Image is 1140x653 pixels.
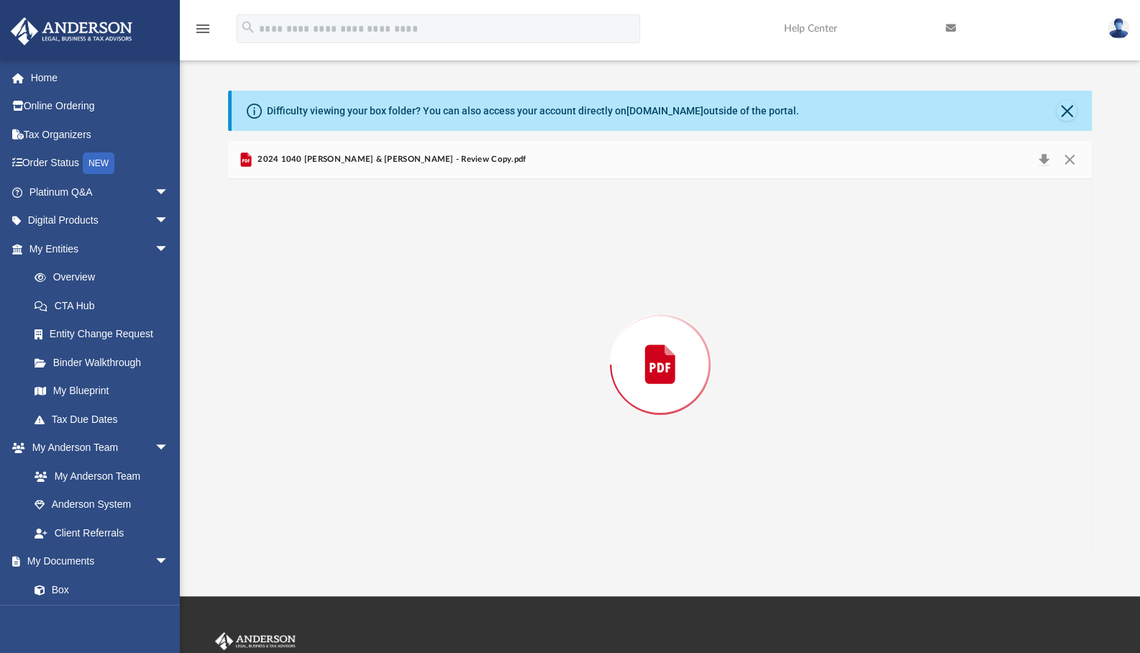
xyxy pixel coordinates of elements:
a: Meeting Minutes [20,604,183,633]
button: Close [1057,150,1082,170]
img: Anderson Advisors Platinum Portal [6,17,137,45]
a: Entity Change Request [20,320,191,349]
button: Download [1031,150,1057,170]
a: Tax Due Dates [20,405,191,434]
div: NEW [83,152,114,174]
img: User Pic [1108,18,1129,39]
a: Platinum Q&Aarrow_drop_down [10,178,191,206]
a: [DOMAIN_NAME] [626,105,703,117]
i: search [240,19,256,35]
span: 2024 1040 [PERSON_NAME] & [PERSON_NAME] - Review Copy.pdf [255,153,526,166]
a: Box [20,575,176,604]
span: arrow_drop_down [155,434,183,463]
div: Preview [228,141,1093,550]
a: Online Ordering [10,92,191,121]
a: Client Referrals [20,519,183,547]
a: CTA Hub [20,291,191,320]
button: Close [1057,101,1077,121]
a: My Entitiesarrow_drop_down [10,234,191,263]
a: Tax Organizers [10,120,191,149]
span: arrow_drop_down [155,206,183,236]
i: menu [194,20,211,37]
div: Difficulty viewing your box folder? You can also access your account directly on outside of the p... [267,104,799,119]
a: Binder Walkthrough [20,348,191,377]
span: arrow_drop_down [155,547,183,577]
img: Anderson Advisors Platinum Portal [212,632,298,651]
a: Anderson System [20,490,183,519]
a: Home [10,63,191,92]
a: Order StatusNEW [10,149,191,178]
a: My Anderson Teamarrow_drop_down [10,434,183,462]
a: menu [194,27,211,37]
a: Digital Productsarrow_drop_down [10,206,191,235]
span: arrow_drop_down [155,234,183,264]
span: arrow_drop_down [155,178,183,207]
a: Overview [20,263,191,292]
a: My Documentsarrow_drop_down [10,547,183,576]
a: My Blueprint [20,377,183,406]
a: My Anderson Team [20,462,176,490]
